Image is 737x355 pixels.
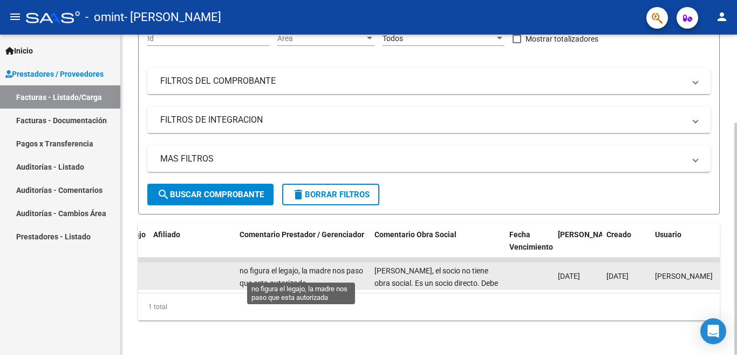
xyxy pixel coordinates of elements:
[655,272,713,280] span: [PERSON_NAME]
[277,34,365,43] span: Area
[526,32,598,45] span: Mostrar totalizadores
[558,272,580,280] span: [DATE]
[715,10,728,23] mat-icon: person
[85,5,124,29] span: - omint
[157,190,264,199] span: Buscar Comprobante
[147,184,274,205] button: Buscar Comprobante
[509,230,553,251] span: Fecha Vencimiento
[651,223,737,271] datatable-header-cell: Usuario
[505,223,554,271] datatable-header-cell: Fecha Vencimiento
[374,266,500,324] span: [PERSON_NAME], el socio no tiene obra social. Es un socio directo. Debe gestionar la facturacion ...
[240,230,364,239] span: Comentario Prestador / Gerenciador
[606,230,631,239] span: Creado
[370,223,505,271] datatable-header-cell: Comentario Obra Social
[160,153,685,165] mat-panel-title: MAS FILTROS
[554,223,602,271] datatable-header-cell: Fecha Confimado
[374,230,456,239] span: Comentario Obra Social
[240,266,363,287] span: no figura el legajo, la madre nos paso que esta autorizada
[292,188,305,201] mat-icon: delete
[138,293,720,320] div: 1 total
[235,223,370,271] datatable-header-cell: Comentario Prestador / Gerenciador
[383,34,403,43] span: Todos
[558,230,616,239] span: [PERSON_NAME]
[602,223,651,271] datatable-header-cell: Creado
[700,318,726,344] div: Open Intercom Messenger
[655,230,681,239] span: Usuario
[5,45,33,57] span: Inicio
[160,75,685,87] mat-panel-title: FILTROS DEL COMPROBANTE
[149,223,235,271] datatable-header-cell: Afiliado
[157,188,170,201] mat-icon: search
[124,5,221,29] span: - [PERSON_NAME]
[282,184,379,205] button: Borrar Filtros
[147,68,711,94] mat-expansion-panel-header: FILTROS DEL COMPROBANTE
[147,146,711,172] mat-expansion-panel-header: MAS FILTROS
[606,272,629,280] span: [DATE]
[153,230,180,239] span: Afiliado
[160,114,685,126] mat-panel-title: FILTROS DE INTEGRACION
[5,68,104,80] span: Prestadores / Proveedores
[292,190,370,199] span: Borrar Filtros
[147,107,711,133] mat-expansion-panel-header: FILTROS DE INTEGRACION
[9,10,22,23] mat-icon: menu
